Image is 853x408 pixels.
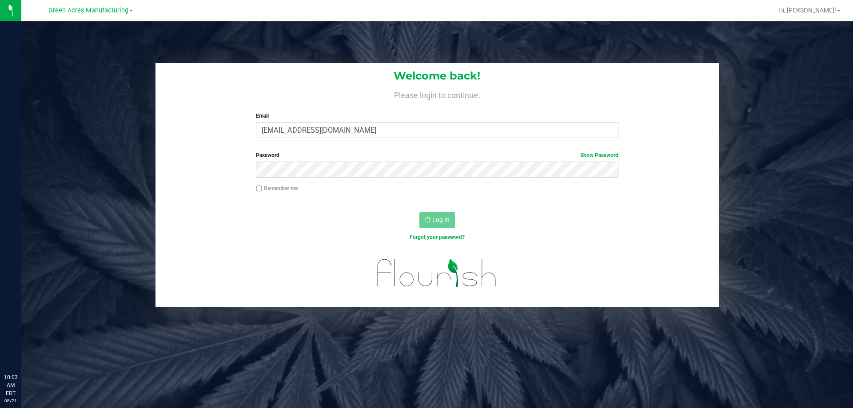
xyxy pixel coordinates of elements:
[155,70,719,82] h1: Welcome back!
[256,112,618,120] label: Email
[432,216,450,223] span: Log In
[580,152,618,158] a: Show Password
[4,397,17,404] p: 08/21
[367,250,507,296] img: flourish_logo.svg
[48,7,128,14] span: Green Acres Manufacturing
[778,7,836,14] span: Hi, [PERSON_NAME]!
[419,212,455,228] button: Log In
[256,152,279,158] span: Password
[256,186,262,192] input: Remember me
[155,89,719,99] h4: Please login to continue.
[410,234,465,240] a: Forgot your password?
[256,184,298,192] label: Remember me
[4,373,17,397] p: 10:03 AM EDT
